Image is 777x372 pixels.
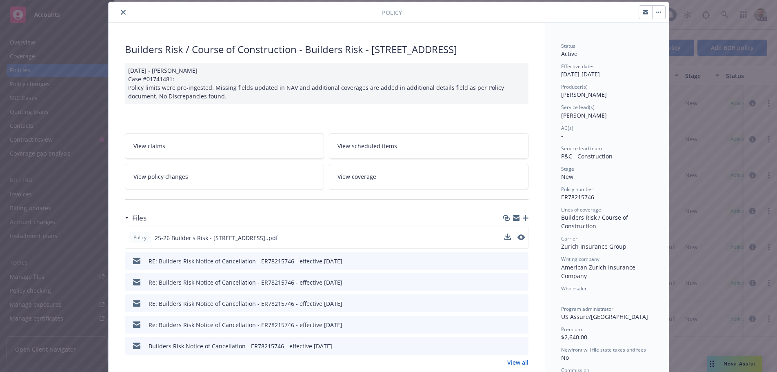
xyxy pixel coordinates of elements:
[125,42,528,56] div: Builders Risk / Course of Construction - Builders Risk - [STREET_ADDRESS]
[505,342,511,350] button: download file
[149,257,342,265] div: RE: Builders Risk Notice of Cancellation - ER78215746 - effective [DATE]
[561,165,574,172] span: Stage
[561,132,563,140] span: -
[507,358,528,367] a: View all
[561,125,573,131] span: AC(s)
[561,313,648,321] span: US Assure/[GEOGRAPHIC_DATA]
[561,333,587,341] span: $2,640.00
[133,142,165,150] span: View claims
[504,234,511,242] button: download file
[561,213,653,230] div: Builders Risk / Course of Construction
[518,257,525,265] button: preview file
[149,342,332,350] div: Builders Risk Notice of Cancellation - ER78215746 - effective [DATE]
[329,164,528,189] a: View coverage
[561,235,577,242] span: Carrier
[504,234,511,240] button: download file
[337,142,397,150] span: View scheduled items
[561,206,601,213] span: Lines of coverage
[561,173,573,180] span: New
[517,234,525,240] button: preview file
[561,263,637,280] span: American Zurich Insurance Company
[155,234,278,242] span: 25-26 Builder's Risk - [STREET_ADDRESS]..pdf
[518,278,525,287] button: preview file
[561,285,587,292] span: Wholesaler
[561,50,577,58] span: Active
[329,133,528,159] a: View scheduled items
[132,234,148,241] span: Policy
[561,83,588,90] span: Producer(s)
[125,133,324,159] a: View claims
[561,243,626,250] span: Zurich Insurance Group
[561,145,602,152] span: Service lead team
[505,299,511,308] button: download file
[518,321,525,329] button: preview file
[561,111,607,119] span: [PERSON_NAME]
[518,342,525,350] button: preview file
[337,172,376,181] span: View coverage
[561,326,582,333] span: Premium
[561,346,646,353] span: Newfront will file state taxes and fees
[125,63,528,104] div: [DATE] - [PERSON_NAME] Case #01741481: Policy limits were pre-ingested. Missing fields updated in...
[505,278,511,287] button: download file
[505,257,511,265] button: download file
[561,186,593,193] span: Policy number
[561,256,599,263] span: Writing company
[561,292,563,300] span: -
[125,164,324,189] a: View policy changes
[561,63,595,70] span: Effective dates
[561,91,607,98] span: [PERSON_NAME]
[561,104,595,111] span: Service lead(s)
[561,354,569,361] span: No
[518,299,525,308] button: preview file
[118,7,128,17] button: close
[149,278,342,287] div: Re: Builders Risk Notice of Cancellation - ER78215746 - effective [DATE]
[125,213,147,223] div: Files
[132,213,147,223] h3: Files
[561,63,653,78] div: [DATE] - [DATE]
[382,8,402,17] span: Policy
[133,172,188,181] span: View policy changes
[149,299,342,308] div: RE: Builders Risk Notice of Cancellation - ER78215746 - effective [DATE]
[561,152,613,160] span: P&C - Construction
[517,234,525,242] button: preview file
[561,42,575,49] span: Status
[505,321,511,329] button: download file
[149,321,342,329] div: Re: Builders Risk Notice of Cancellation - ER78215746 - effective [DATE]
[561,305,613,312] span: Program administrator
[561,193,594,201] span: ER78215746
